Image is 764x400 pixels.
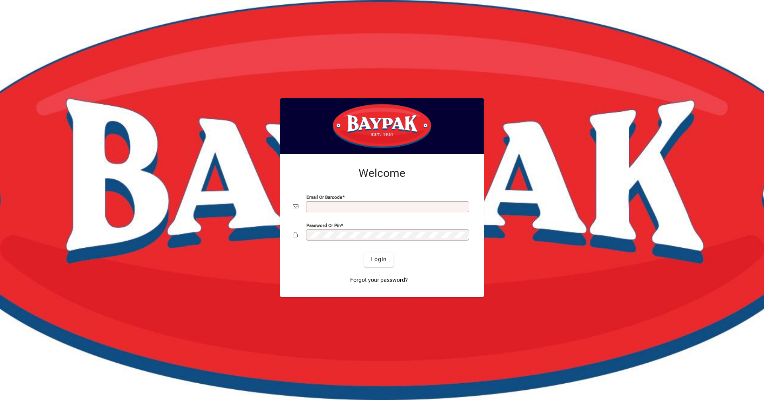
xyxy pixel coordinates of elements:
[306,194,342,200] mat-label: Email or Barcode
[293,167,471,180] h2: Welcome
[364,252,393,267] button: Login
[347,273,411,287] a: Forgot your password?
[370,255,387,264] span: Login
[306,222,341,228] mat-label: Password or Pin
[350,276,408,284] span: Forgot your password?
